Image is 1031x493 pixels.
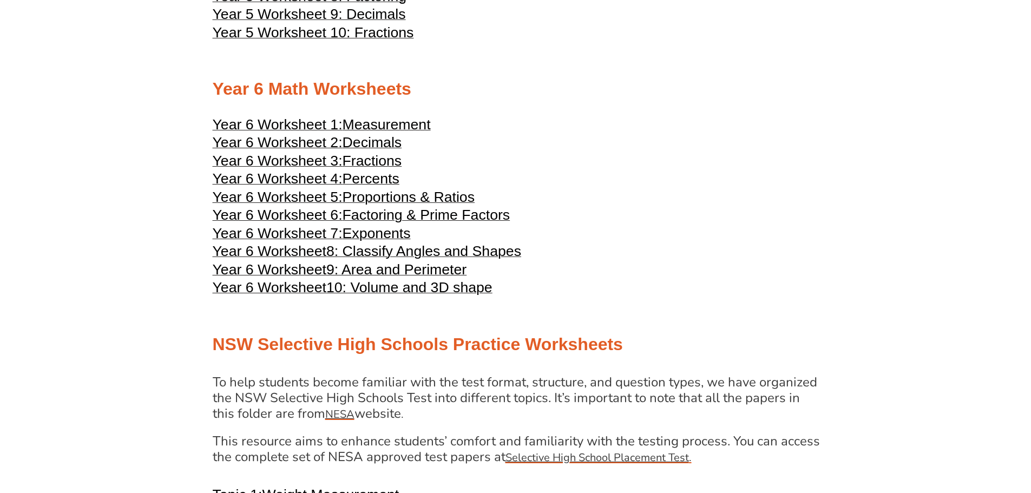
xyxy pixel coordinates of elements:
[213,194,475,205] a: Year 6 Worksheet 5:Proportions & Ratios
[213,134,343,150] span: Year 6 Worksheet 2:
[343,170,399,187] span: Percents
[505,448,692,465] a: Selective High School Placement Test.
[213,6,406,22] span: Year 5 Worksheet 9: Decimals
[851,371,1031,493] iframe: Chat Widget
[343,225,411,241] span: Exponents
[213,189,343,205] span: Year 6 Worksheet 5:
[213,121,431,132] a: Year 6 Worksheet 1:Measurement
[213,212,510,222] a: Year 6 Worksheet 6:Factoring & Prime Factors
[213,230,411,241] a: Year 6 Worksheet 7:Exponents
[213,433,820,466] h4: This resource aims to enhance students’ comfort and familiarity with the testing process. You can...
[213,248,522,259] a: Year 6 Worksheet8: Classify Angles and Shapes
[343,134,402,150] span: Decimals
[401,407,404,422] span: .
[326,279,492,295] span: 10: Volume and 3D shape
[213,225,343,241] span: Year 6 Worksheet 7:
[689,450,692,465] span: .
[213,284,492,295] a: Year 6 Worksheet10: Volume and 3D shape
[326,243,521,259] span: 8: Classify Angles and Shapes
[343,189,475,205] span: Proportions & Ratios
[213,279,326,295] span: Year 6 Worksheet
[343,207,510,223] span: Factoring & Prime Factors
[213,29,414,40] a: Year 5 Worksheet 10: Fractions
[343,116,431,133] span: Measurement
[213,261,326,278] span: Year 6 Worksheet
[343,153,402,169] span: Fractions
[213,374,820,422] h4: To help students become familiar with the test format, structure, and question types, we have org...
[213,78,819,101] h2: Year 6 Math Worksheets
[213,153,343,169] span: Year 6 Worksheet 3:
[213,266,467,277] a: Year 6 Worksheet9: Area and Perimeter
[213,207,343,223] span: Year 6 Worksheet 6:
[326,261,467,278] span: 9: Area and Perimeter
[213,170,343,187] span: Year 6 Worksheet 4:
[213,11,406,22] a: Year 5 Worksheet 9: Decimals
[213,175,399,186] a: Year 6 Worksheet 4:Percents
[213,116,343,133] span: Year 6 Worksheet 1:
[505,450,689,465] u: Selective High School Placement Test
[325,405,354,422] a: NESA
[213,243,326,259] span: Year 6 Worksheet
[213,157,402,168] a: Year 6 Worksheet 3:Fractions
[213,139,402,150] a: Year 6 Worksheet 2:Decimals
[325,407,354,422] span: NESA
[213,24,414,41] span: Year 5 Worksheet 10: Fractions
[213,333,819,356] h2: NSW Selective High Schools Practice Worksheets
